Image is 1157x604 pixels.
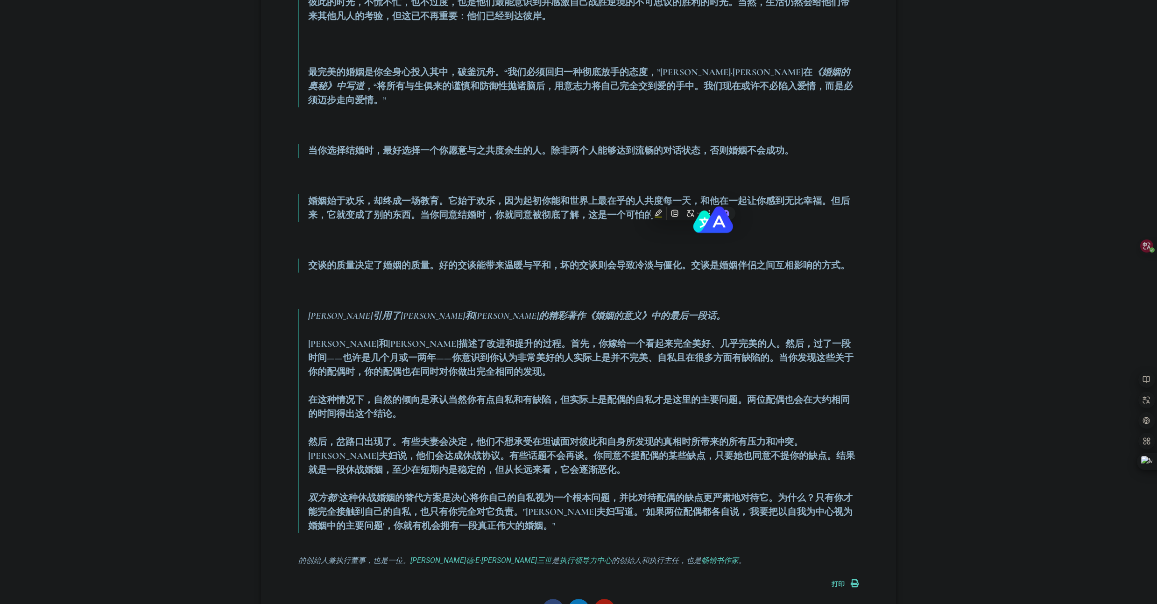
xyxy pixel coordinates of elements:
font: ，也是一位 [366,556,403,565]
a: 畅销书作家 [701,556,739,565]
font: 当你选择结婚时，最好选择一个你愿意与之共度余生的人。除非两个人能够达到流畅的对话状态，否则婚姻不会成功。 [308,145,794,156]
em: "这种休战婚姻的替代方案是决心将你自己的自私视为一个根本问题，并比对待配偶的缺点更严肃地对待它。为什么？只有你才能完全接触到自己的自私，也只有你完全对它负责。"[PERSON_NAME]夫妇写道... [308,492,853,532]
font: 然后，岔路口出现了。有些夫妻会决定，他们不想承受在坦诚面对彼此和自身所发现的真相时所带来的所有压力和冲突。[PERSON_NAME]夫妇说，他们会达成休战协议。有些话题不会再谈。你同意不提配偶的... [308,436,855,476]
font: 的创始人兼执行董事 [298,556,366,565]
font: ，“将所有与生俱来的谨慎和防御性抛诸脑后，用意志力将自己完全交到爱的手中。我们现在或许不必陷入爱情，而是必须迈步走向爱情。” [308,81,853,106]
font: 在这种情况下，自然的倾向是承认当然你有点自私和有缺陷，但实际上是配偶的自私才是这里的主要问题。两位配偶也会在大约相同的时间得出这个结论。 [308,394,850,420]
font: [PERSON_NAME]和[PERSON_NAME]描述了改进和提升的过程。首先，你嫁给一个看起来完全美好、几乎完美的人。然后，过了一段时间——也许是几个月或一两年——你意识到你认为非常美好的... [308,338,854,378]
font: [PERSON_NAME]引用了[PERSON_NAME]和[PERSON_NAME]的精彩著作《婚姻的意义》中的最后一段话。 [308,310,726,322]
font: 打印 [832,580,845,588]
a: 执行领导力中心 [559,556,612,565]
em: 各自 [308,506,853,532]
font: 《婚姻的奥秘》中写道 [308,67,850,92]
font: 双方都 [308,492,336,504]
font: 是 的创始人和执行主任，也是 。 [410,556,746,565]
font: 交谈的质量决定了婚姻的质量。好的交谈能带来温暖与平和，坏的交谈则会导致冷淡与僵化。交谈是婚姻伴侣之间互相影响的方式。 [308,260,850,271]
em: 说，'我要把以自我为中心视为婚姻中的主要问题'，你就有机会拥有一段真正伟大的婚姻。" [308,506,853,532]
a: [PERSON_NAME]德·E·[PERSON_NAME]三世 [410,556,552,565]
a: 打印 [832,580,859,588]
font: 婚姻始于欢乐，却终成一场教育。它始于欢乐，因为起初你能和世界上最在乎的人共度每一天，和他在一起让你感到无比幸福。但后来，它就变成了别的东西。当你同意结婚时，你就同意被彻底了解，这是一个可怕的前景。 [308,196,850,221]
font: 最完美的婚姻是你全身心投入其中，破釜沉舟。“我们必须回归一种彻底放手的态度，”[PERSON_NAME]·[PERSON_NAME]在 [308,67,812,78]
font: 。 [403,556,410,565]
